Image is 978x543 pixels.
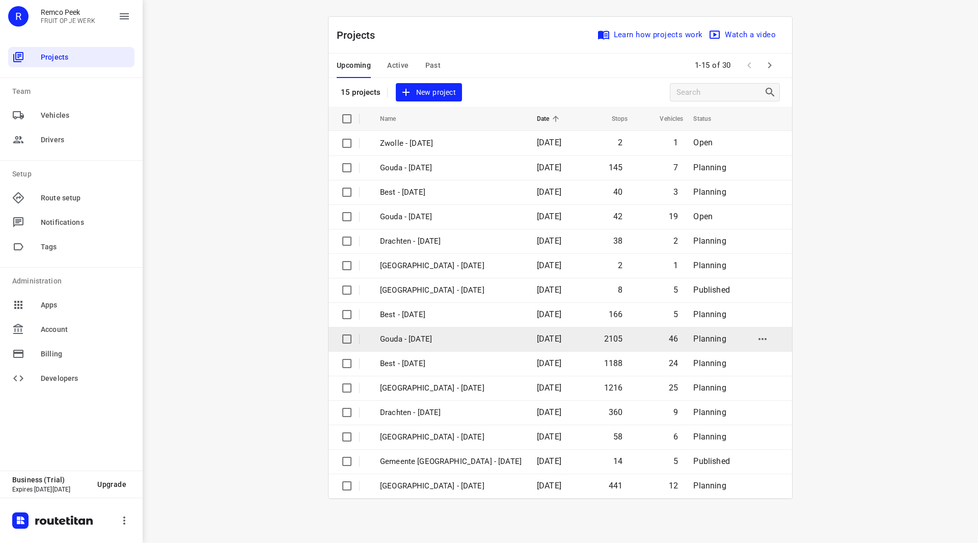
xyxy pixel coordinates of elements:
[537,383,561,393] span: [DATE]
[604,358,623,368] span: 1188
[41,217,130,228] span: Notifications
[693,456,730,466] span: Published
[380,138,522,149] p: Zwolle - [DATE]
[12,476,89,484] p: Business (Trial)
[691,55,735,76] span: 1-15 of 30
[609,481,623,490] span: 441
[537,163,561,172] span: [DATE]
[537,285,561,295] span: [DATE]
[41,373,130,384] span: Developers
[380,162,522,174] p: Gouda - [DATE]
[8,105,134,125] div: Vehicles
[693,481,726,490] span: Planning
[673,407,678,417] span: 9
[8,295,134,315] div: Apps
[380,211,522,223] p: Gouda - Thursday
[537,432,561,442] span: [DATE]
[613,432,622,442] span: 58
[693,236,726,246] span: Planning
[337,28,384,43] p: Projects
[537,407,561,417] span: [DATE]
[537,358,561,368] span: [DATE]
[41,52,130,63] span: Projects
[12,169,134,179] p: Setup
[8,368,134,389] div: Developers
[402,86,456,99] span: New project
[537,334,561,344] span: [DATE]
[41,300,130,311] span: Apps
[537,481,561,490] span: [DATE]
[341,88,381,97] p: 15 projects
[669,481,678,490] span: 12
[387,59,409,72] span: Active
[676,85,764,100] input: Search projects
[380,309,522,321] p: Best - [DATE]
[537,212,561,221] span: [DATE]
[537,456,561,466] span: [DATE]
[8,130,134,150] div: Drivers
[8,188,134,208] div: Route setup
[380,113,410,125] span: Name
[8,47,134,67] div: Projects
[673,261,678,270] span: 1
[693,138,713,147] span: Open
[613,236,622,246] span: 38
[380,187,522,198] p: Best - [DATE]
[537,113,563,125] span: Date
[693,383,726,393] span: Planning
[41,324,130,335] span: Account
[673,138,678,147] span: 1
[89,475,134,494] button: Upgrade
[8,212,134,232] div: Notifications
[41,135,130,145] span: Drivers
[673,163,678,172] span: 7
[618,138,622,147] span: 2
[646,113,683,125] span: Vehicles
[8,237,134,257] div: Tags
[12,486,89,493] p: Expires [DATE][DATE]
[613,212,622,221] span: 42
[8,6,29,27] div: R
[41,8,95,16] p: Remco Peek
[739,55,759,75] span: Previous Page
[537,138,561,147] span: [DATE]
[380,236,522,247] p: Drachten - Thursday
[537,309,561,319] span: [DATE]
[537,236,561,246] span: [DATE]
[669,383,678,393] span: 25
[693,163,726,172] span: Planning
[693,285,730,295] span: Published
[609,407,623,417] span: 360
[380,407,522,419] p: Drachten - Wednesday
[693,407,726,417] span: Planning
[537,187,561,197] span: [DATE]
[380,456,522,468] p: Gemeente Rotterdam - Wednesday
[673,309,678,319] span: 5
[759,55,780,75] span: Next Page
[609,309,623,319] span: 166
[8,344,134,364] div: Billing
[613,456,622,466] span: 14
[693,212,713,221] span: Open
[380,431,522,443] p: Antwerpen - Wednesday
[693,309,726,319] span: Planning
[669,358,678,368] span: 24
[380,285,522,296] p: [GEOGRAPHIC_DATA] - [DATE]
[396,83,462,102] button: New project
[693,358,726,368] span: Planning
[673,456,678,466] span: 5
[380,260,522,272] p: [GEOGRAPHIC_DATA] - [DATE]
[669,334,678,344] span: 46
[537,261,561,270] span: [DATE]
[693,334,726,344] span: Planning
[669,212,678,221] span: 19
[380,358,522,370] p: Best - Wednesday
[609,163,623,172] span: 145
[673,432,678,442] span: 6
[673,187,678,197] span: 3
[41,193,130,203] span: Route setup
[693,113,724,125] span: Status
[673,236,678,246] span: 2
[693,261,726,270] span: Planning
[12,86,134,97] p: Team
